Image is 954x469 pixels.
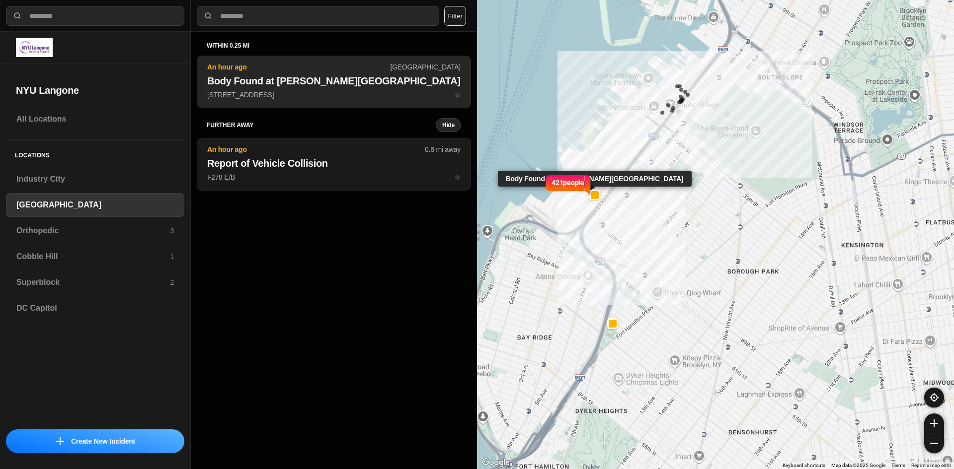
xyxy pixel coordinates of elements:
img: zoom-out [930,439,938,447]
button: An hour ago0.6 mi awayReport of Vehicle CollisionI-278 E/Bstar [197,138,471,191]
small: Hide [442,121,455,129]
img: search [12,11,22,21]
button: Body Found at [PERSON_NAME][GEOGRAPHIC_DATA] [589,190,600,201]
img: zoom-in [930,419,938,427]
button: Keyboard shortcuts [783,462,825,469]
a: Cobble Hill1 [6,245,184,268]
a: Orthopedic3 [6,219,184,243]
h2: NYU Langone [16,83,174,97]
a: Superblock2 [6,270,184,294]
img: icon [56,437,64,445]
img: notch [544,173,552,195]
p: 2 [170,277,174,287]
button: An hour ago[GEOGRAPHIC_DATA]Body Found at [PERSON_NAME][GEOGRAPHIC_DATA][STREET_ADDRESS]star [197,56,471,108]
h3: All Locations [16,113,174,125]
p: 1 [170,252,174,262]
a: All Locations [6,107,184,131]
a: Report a map error [911,463,951,468]
h3: Cobble Hill [16,251,170,263]
a: DC Capitol [6,296,184,320]
p: I-278 E/B [207,172,461,182]
img: notch [584,173,592,195]
button: Hide [436,118,461,132]
button: iconCreate New Incident [6,429,184,453]
h5: further away [207,121,436,129]
span: star [454,91,461,99]
h2: Body Found at [PERSON_NAME][GEOGRAPHIC_DATA] [207,74,461,88]
p: [STREET_ADDRESS] [207,90,461,100]
h3: Superblock [16,276,170,288]
p: [GEOGRAPHIC_DATA] [391,62,461,72]
p: 3 [170,226,174,236]
img: recenter [930,393,939,402]
span: star [454,173,461,181]
a: Industry City [6,167,184,191]
img: search [203,11,213,21]
img: Google [479,456,512,469]
img: logo [16,38,53,57]
button: recenter [924,388,944,407]
button: zoom-in [924,413,944,433]
a: Open this area in Google Maps (opens a new window) [479,456,512,469]
a: An hour ago[GEOGRAPHIC_DATA]Body Found at [PERSON_NAME][GEOGRAPHIC_DATA][STREET_ADDRESS]star [197,90,471,99]
h5: within 0.25 mi [207,42,461,50]
div: Body Found at [PERSON_NAME][GEOGRAPHIC_DATA] [498,171,692,187]
button: Filter [444,6,466,26]
h3: DC Capitol [16,302,174,314]
h3: Industry City [16,173,174,185]
p: 421 people [552,177,584,199]
h3: [GEOGRAPHIC_DATA] [16,199,174,211]
h3: Orthopedic [16,225,170,237]
h2: Report of Vehicle Collision [207,156,461,170]
p: An hour ago [207,144,425,154]
a: Terms [891,463,905,468]
p: An hour ago [207,62,391,72]
h5: Locations [6,139,184,167]
p: 0.6 mi away [425,144,461,154]
a: [GEOGRAPHIC_DATA] [6,193,184,217]
button: zoom-out [924,433,944,453]
p: Create New Incident [71,436,135,446]
span: Map data ©2025 Google [831,463,885,468]
a: An hour ago0.6 mi awayReport of Vehicle CollisionI-278 E/Bstar [197,173,471,181]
